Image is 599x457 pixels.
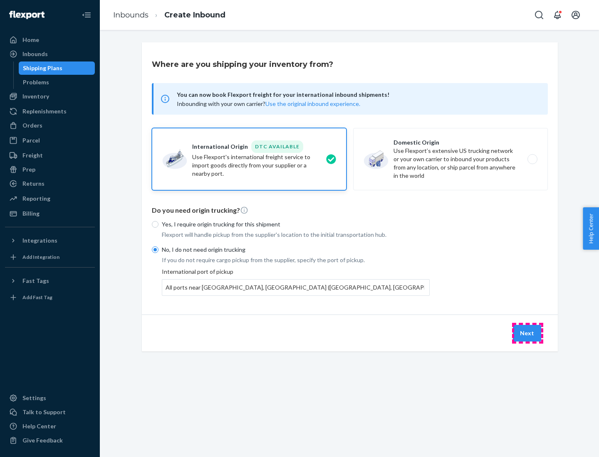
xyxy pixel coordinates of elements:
[106,3,232,27] ol: breadcrumbs
[22,277,49,285] div: Fast Tags
[152,246,158,253] input: No, I do not need origin trucking
[22,151,43,160] div: Freight
[5,119,95,132] a: Orders
[5,192,95,205] a: Reporting
[152,206,548,215] p: Do you need origin trucking?
[583,207,599,250] button: Help Center
[162,231,430,239] p: Flexport will handle pickup from the supplier's location to the initial transportation hub.
[265,100,360,108] button: Use the original inbound experience.
[5,291,95,304] a: Add Fast Tag
[22,236,57,245] div: Integrations
[177,100,360,107] span: Inbounding with your own carrier?
[5,33,95,47] a: Home
[9,11,45,19] img: Flexport logo
[162,268,430,296] div: International port of pickup
[5,405,95,419] a: Talk to Support
[513,325,541,342] button: Next
[22,394,46,402] div: Settings
[5,149,95,162] a: Freight
[22,253,59,260] div: Add Integration
[113,10,149,20] a: Inbounds
[162,256,430,264] p: If you do not require cargo pickup from the supplier, specify the port of pickup.
[5,163,95,176] a: Prep
[22,136,40,145] div: Parcel
[22,50,48,58] div: Inbounds
[5,420,95,433] a: Help Center
[5,47,95,61] a: Inbounds
[78,7,95,23] button: Close Navigation
[22,121,42,130] div: Orders
[5,105,95,118] a: Replenishments
[23,78,49,86] div: Problems
[531,7,547,23] button: Open Search Box
[22,294,52,301] div: Add Fast Tag
[22,107,67,115] div: Replenishments
[5,234,95,247] button: Integrations
[22,165,35,174] div: Prep
[22,179,45,188] div: Returns
[22,209,40,218] div: Billing
[5,177,95,190] a: Returns
[5,434,95,447] button: Give Feedback
[5,207,95,220] a: Billing
[152,59,333,70] h3: Where are you shipping your inventory from?
[22,436,63,445] div: Give Feedback
[162,246,430,254] p: No, I do not need origin trucking
[549,7,566,23] button: Open notifications
[5,134,95,147] a: Parcel
[177,90,538,100] span: You can now book Flexport freight for your international inbound shipments!
[152,221,158,228] input: Yes, I require origin trucking for this shipment
[567,7,584,23] button: Open account menu
[5,90,95,103] a: Inventory
[5,391,95,405] a: Settings
[5,274,95,287] button: Fast Tags
[19,61,95,75] a: Shipping Plans
[22,194,50,203] div: Reporting
[22,92,49,101] div: Inventory
[23,64,62,72] div: Shipping Plans
[5,251,95,264] a: Add Integration
[164,10,225,20] a: Create Inbound
[19,76,95,89] a: Problems
[22,36,39,44] div: Home
[162,220,430,228] p: Yes, I require origin trucking for this shipment
[22,422,56,430] div: Help Center
[22,408,66,416] div: Talk to Support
